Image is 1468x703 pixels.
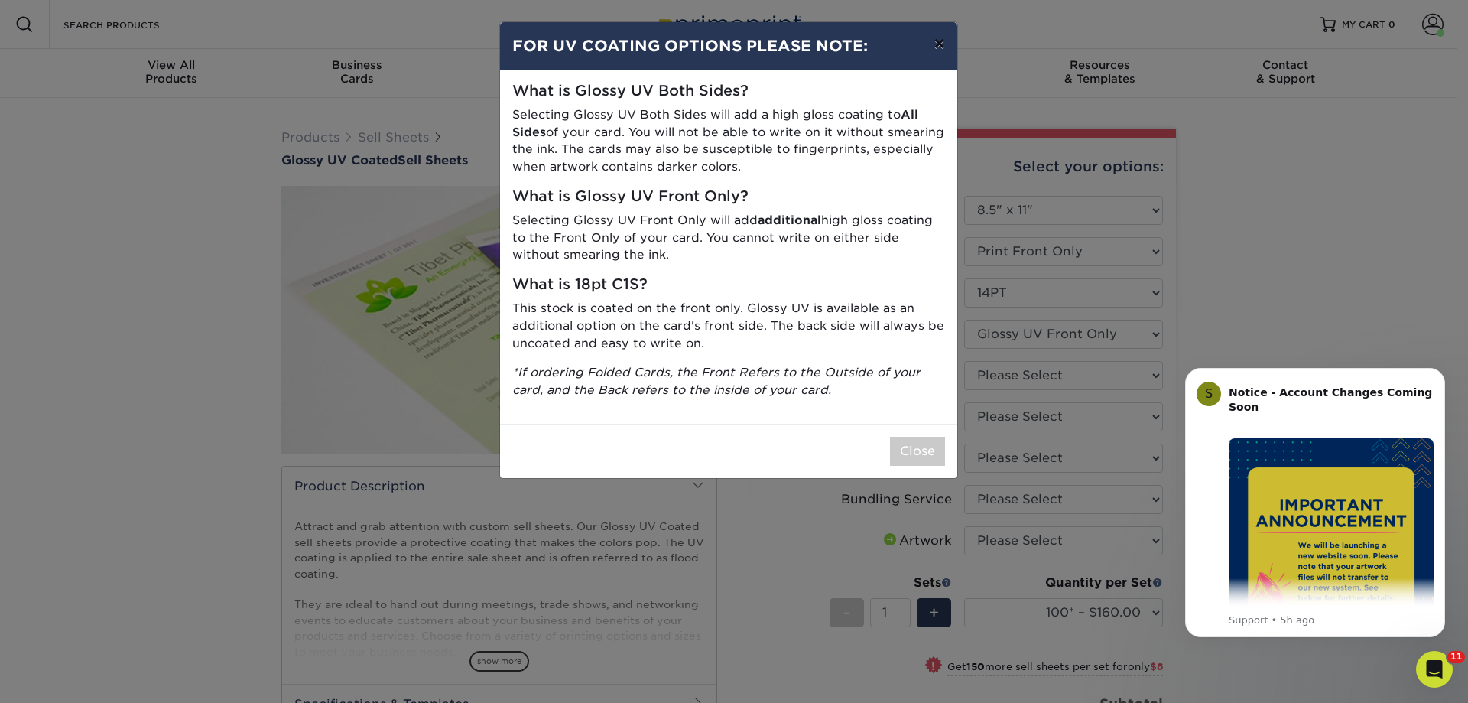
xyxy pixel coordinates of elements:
[512,83,945,100] h5: What is Glossy UV Both Sides?
[890,437,945,466] button: Close
[512,212,945,264] p: Selecting Glossy UV Front Only will add high gloss coating to the Front Only of your card. You ca...
[512,188,945,206] h5: What is Glossy UV Front Only?
[512,300,945,352] p: This stock is coated on the front only. Glossy UV is available as an additional option on the car...
[758,213,821,227] strong: additional
[1416,651,1453,688] iframe: Intercom live chat
[512,276,945,294] h5: What is 18pt C1S?
[512,34,945,57] h4: FOR UV COATING OPTIONS PLEASE NOTE:
[512,106,945,176] p: Selecting Glossy UV Both Sides will add a high gloss coating to of your card. You will not be abl...
[512,365,921,397] i: *If ordering Folded Cards, the Front Refers to the Outside of your card, and the Back refers to t...
[512,107,918,139] strong: All Sides
[1162,345,1468,662] iframe: Intercom notifications message
[921,22,956,65] button: ×
[1447,651,1465,663] span: 11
